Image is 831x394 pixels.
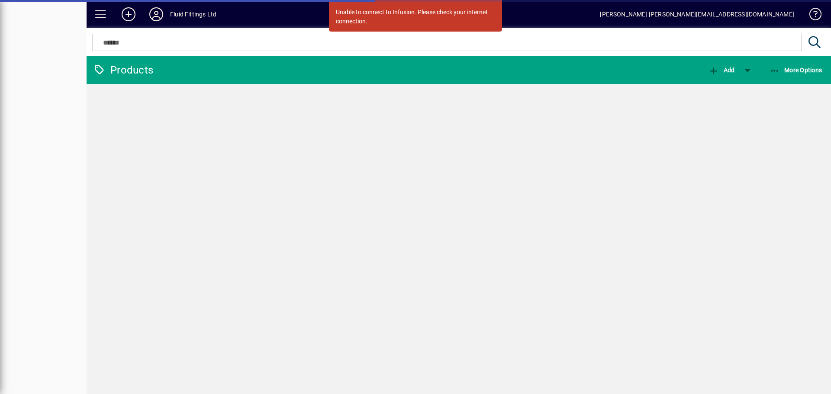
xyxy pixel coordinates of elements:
a: Knowledge Base [803,2,820,30]
button: Add [115,6,142,22]
button: Add [706,62,737,78]
div: Fluid Fittings Ltd [170,7,216,21]
div: Products [93,63,153,77]
span: Add [709,67,734,74]
button: Profile [142,6,170,22]
button: More Options [767,62,825,78]
span: More Options [770,67,822,74]
div: [PERSON_NAME] [PERSON_NAME][EMAIL_ADDRESS][DOMAIN_NAME] [600,7,794,21]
